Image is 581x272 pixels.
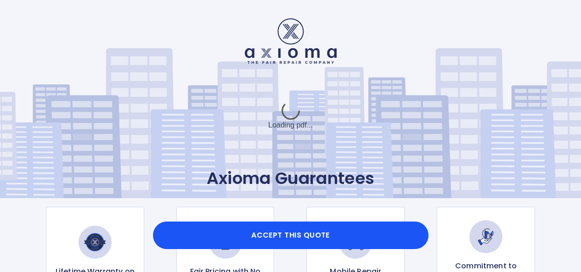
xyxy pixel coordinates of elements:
img: Logo [245,18,337,64]
button: Accept this Quote [153,222,429,249]
p: Axioma Guarantees [11,168,570,189]
img: Commitment to Environmental Sustainability [469,220,502,253]
img: Lifetime Warranty on Repairs [79,226,112,259]
div: Loading pdf... [222,93,360,139]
